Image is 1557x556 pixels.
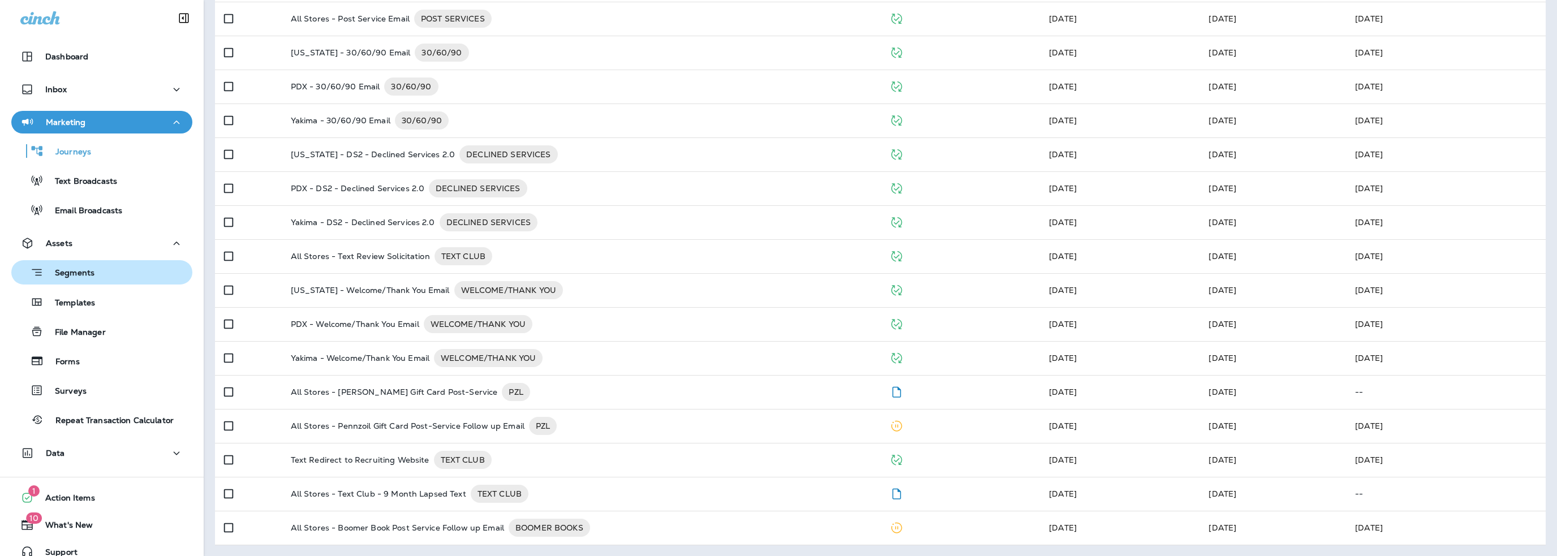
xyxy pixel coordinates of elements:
div: WELCOME/THANK YOU [424,315,532,333]
span: Shane Kump [1049,183,1077,193]
button: Dashboard [11,45,192,68]
button: 10What's New [11,514,192,536]
div: TEXT CLUB [434,451,492,469]
td: [DATE] [1346,36,1546,70]
span: Eluwa Monday [1208,455,1236,465]
button: Assets [11,232,192,255]
span: Shane Kump [1049,149,1077,160]
span: Shane Kump [1208,251,1236,261]
p: Surveys [44,386,87,397]
span: Shane Kump [1049,523,1077,533]
td: [DATE] [1346,205,1546,239]
div: WELCOME/THANK YOU [454,281,563,299]
button: Forms [11,349,192,373]
p: All Stores - Text Club - 9 Month Lapsed Text [291,485,466,503]
span: Unknown [1049,14,1077,24]
p: PDX - Welcome/Thank You Email [291,315,419,333]
p: Data [46,449,65,458]
div: 30/60/90 [395,111,449,130]
button: Templates [11,290,192,314]
span: Unknown [1208,217,1236,227]
span: Action Items [34,493,95,507]
span: Unknown [1208,183,1236,193]
button: Marketing [11,111,192,133]
span: Shane Kump [1208,285,1236,295]
span: Published [889,114,904,124]
span: Shane Kump [1049,285,1077,295]
td: [DATE] [1346,409,1546,443]
span: 30/60/90 [395,115,449,126]
span: WELCOME/THANK YOU [424,318,532,330]
span: Shane Kump [1208,319,1236,329]
p: Segments [44,268,94,279]
p: All Stores - Pennzoil Gift Card Post-Service Follow up Email [291,417,524,435]
p: Text Redirect to Recruiting Website [291,451,429,469]
span: Unknown [1208,149,1236,160]
span: Unknown [1049,217,1077,227]
span: Shane Kump [1049,319,1077,329]
span: 10 [26,512,42,524]
span: Shane Kump [1049,251,1077,261]
span: Shane Kump [1049,81,1077,92]
button: 1Action Items [11,486,192,509]
div: PZL [502,383,530,401]
td: [DATE] [1346,137,1546,171]
span: Shane Kump [1208,48,1236,58]
p: All Stores - [PERSON_NAME] Gift Card Post-Service [291,383,498,401]
p: Yakima - 30/60/90 Email [291,111,390,130]
div: 30/60/90 [415,44,468,62]
div: PZL [529,417,557,435]
button: Email Broadcasts [11,198,192,222]
span: Paused [889,420,904,430]
span: Published [889,148,904,158]
span: Shane Kump [1049,489,1077,499]
p: PDX - 30/60/90 Email [291,77,380,96]
span: TEXT CLUB [434,454,492,466]
button: Collapse Sidebar [168,7,200,29]
span: PZL [529,420,557,432]
div: POST SERVICES [414,10,492,28]
button: Segments [11,260,192,285]
span: BOOMER BOOKS [509,522,590,533]
span: Published [889,318,904,328]
p: -- [1355,489,1537,498]
span: 30/60/90 [384,81,438,92]
p: Dashboard [45,52,88,61]
p: [US_STATE] - Welcome/Thank You Email [291,281,450,299]
p: Forms [44,357,80,368]
td: [DATE] [1346,307,1546,341]
td: [DATE] [1346,443,1546,477]
div: TEXT CLUB [471,485,528,503]
p: [US_STATE] - DS2 - Declined Services 2.0 [291,145,455,163]
span: Published [889,352,904,362]
span: Shane Kump [1208,489,1236,499]
p: Text Broadcasts [44,176,117,187]
p: Yakima - Welcome/Thank You Email [291,349,429,367]
span: Published [889,284,904,294]
span: DECLINED SERVICES [429,183,527,194]
td: [DATE] [1346,70,1546,104]
span: Unknown [1208,14,1236,24]
span: WELCOME/THANK YOU [454,285,563,296]
p: Journeys [44,147,91,158]
span: TEXT CLUB [471,488,528,499]
span: Published [889,182,904,192]
span: Published [889,80,904,90]
span: TEXT CLUB [435,251,492,262]
span: Shane Kump [1208,81,1236,92]
span: Shane Kump [1049,115,1077,126]
p: Email Broadcasts [44,206,122,217]
p: Assets [46,239,72,248]
div: BOOMER BOOKS [509,519,590,537]
span: POST SERVICES [414,13,492,24]
div: 30/60/90 [384,77,438,96]
span: PZL [502,386,530,398]
span: Shane Kump [1049,387,1077,397]
td: [DATE] [1346,273,1546,307]
p: All Stores - Boomer Book Post Service Follow up Email [291,519,504,537]
span: Shane Kump [1208,523,1236,533]
button: Text Broadcasts [11,169,192,192]
td: [DATE] [1346,104,1546,137]
p: File Manager [44,327,106,338]
div: DECLINED SERVICES [459,145,557,163]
